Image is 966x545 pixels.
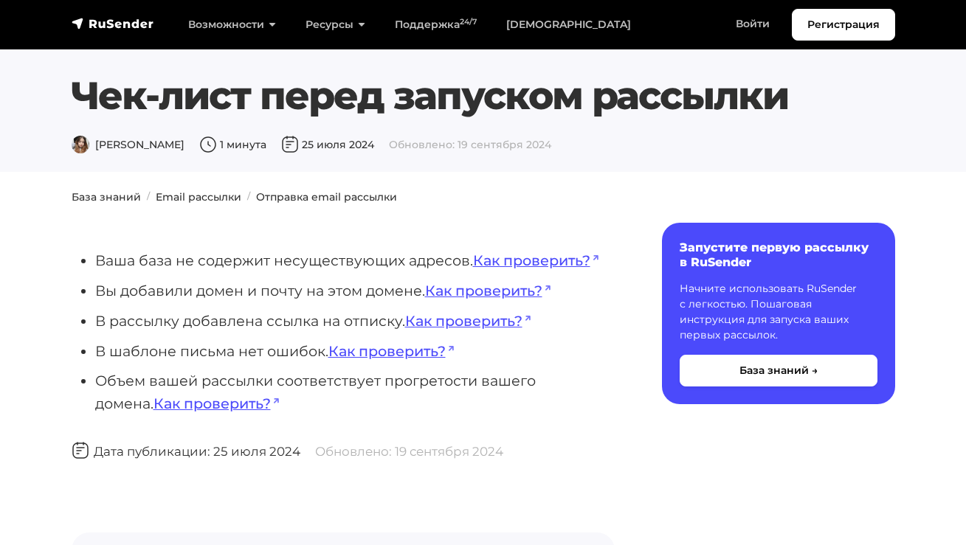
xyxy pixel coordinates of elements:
[680,355,877,386] button: База знаний →
[315,444,503,459] span: Обновлено: 19 сентября 2024
[281,138,374,151] span: 25 июля 2024
[256,190,397,204] a: Отправка email рассылки
[460,17,477,27] sup: 24/7
[72,442,89,459] img: Дата публикации
[389,138,551,151] span: Обновлено: 19 сентября 2024
[95,340,615,363] li: В шаблоне письма нет ошибок.
[95,249,615,272] li: Ваша база не содержит несуществующих адресов.
[72,138,184,151] span: [PERSON_NAME]
[72,16,154,31] img: RuSender
[680,281,877,343] p: Начните использовать RuSender с легкостью. Пошаговая инструкция для запуска ваших первых рассылок.
[72,73,895,119] h1: Чек-лист перед запуском рассылки
[153,395,280,412] a: Как проверить?
[328,342,455,360] a: Как проверить?
[792,9,895,41] a: Регистрация
[662,223,895,403] a: Запустите первую рассылку в RuSender Начните использовать RuSender с легкостью. Пошаговая инструк...
[721,9,784,39] a: Войти
[380,10,491,40] a: Поддержка24/7
[473,251,600,269] a: Как проверить?
[156,190,241,204] a: Email рассылки
[199,136,217,153] img: Время чтения
[72,444,300,459] span: Дата публикации: 25 июля 2024
[63,190,904,205] nav: breadcrumb
[199,138,266,151] span: 1 минута
[291,10,380,40] a: Ресурсы
[281,136,299,153] img: Дата публикации
[95,280,615,302] li: Вы добавили домен и почту на этом домене.
[405,312,532,330] a: Как проверить?
[680,240,877,268] h6: Запустите первую рассылку в RuSender
[95,369,615,414] li: Объем вашей рассылки соответствует прогретости вашего домена.
[95,310,615,333] li: В рассылку добавлена ссылка на отписку.
[173,10,291,40] a: Возможности
[491,10,646,40] a: [DEMOGRAPHIC_DATA]
[72,190,141,204] a: База знаний
[425,282,552,299] a: Как проверить?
